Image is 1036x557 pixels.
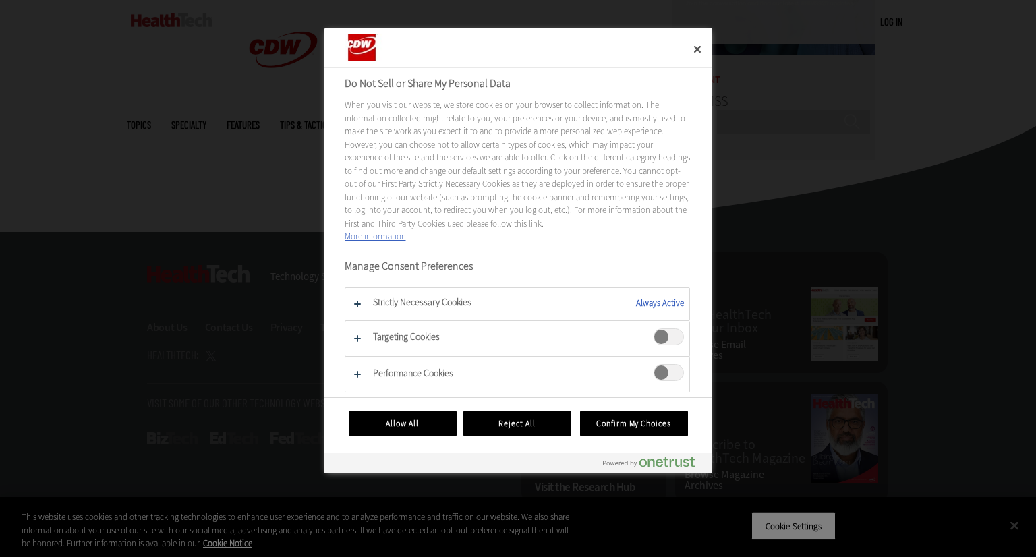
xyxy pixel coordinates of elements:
[603,457,706,473] a: Powered by OneTrust Opens in a new Tab
[463,411,571,436] button: Reject All
[345,260,690,281] h3: Manage Consent Preferences
[349,411,457,436] button: Allow All
[345,34,426,61] div: Company Logo
[345,231,406,242] a: More information about your privacy, opens in a new tab
[324,28,712,473] div: Preference center
[580,411,688,436] button: Confirm My Choices
[603,457,695,467] img: Powered by OneTrust Opens in a new Tab
[654,328,684,345] span: Targeting Cookies
[345,98,690,243] div: When you visit our website, we store cookies on your browser to collect information. The informat...
[345,34,410,61] img: Company Logo
[654,364,684,381] span: Performance Cookies
[324,28,712,473] div: Do Not Sell or Share My Personal Data
[683,34,712,64] button: Close
[345,76,690,92] h2: Do Not Sell or Share My Personal Data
